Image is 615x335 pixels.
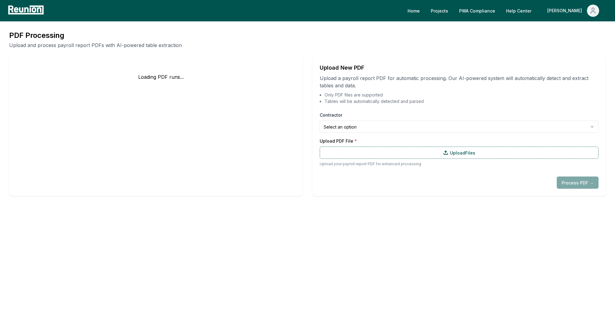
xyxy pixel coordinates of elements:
[320,64,599,72] h2: Upload New PDF
[9,42,182,49] p: Upload and process payroll report PDFs with AI-powered table extraction
[542,5,604,17] button: [PERSON_NAME]
[325,98,599,104] li: Tables will be automatically detected and parsed
[403,5,425,17] a: Home
[9,31,182,40] h1: PDF Processing
[547,5,584,17] div: [PERSON_NAME]
[320,112,342,118] label: Contractor
[320,75,599,89] p: Upload a payroll report PDF for automatic processing. Our AI-powered system will automatically de...
[403,5,609,17] nav: Main
[138,73,184,81] span: Loading PDF runs...
[320,147,599,159] label: Upload Files
[320,161,599,167] p: Upload your payroll report PDF for enhanced processing
[320,138,599,144] label: Upload PDF File
[325,92,599,98] li: Only PDF files are supported
[426,5,453,17] a: Projects
[454,5,500,17] a: PWA Compliance
[501,5,536,17] a: Help Center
